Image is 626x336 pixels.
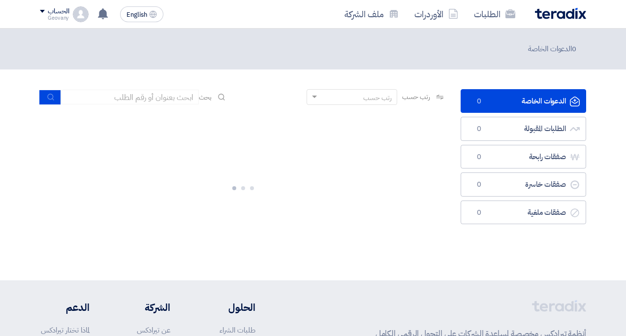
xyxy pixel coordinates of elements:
img: Teradix logo [535,8,586,19]
a: ملف الشركة [337,2,407,26]
a: صفقات خاسرة0 [461,172,586,197]
button: English [120,6,163,22]
img: profile_test.png [73,6,89,22]
span: 0 [473,97,485,106]
a: صفقات ملغية0 [461,201,586,225]
span: 0 [473,124,485,134]
span: رتب حسب [402,92,430,102]
div: رتب حسب [363,93,392,103]
a: صفقات رابحة0 [461,145,586,169]
span: 0 [572,43,576,54]
a: الدعوات الخاصة0 [461,89,586,113]
a: الأوردرات [407,2,466,26]
a: طلبات الشراء [219,325,255,336]
span: 0 [473,152,485,162]
a: الطلبات المقبولة0 [461,117,586,141]
span: 0 [473,208,485,218]
input: ابحث بعنوان أو رقم الطلب [61,90,199,104]
div: Geovany [40,15,69,21]
div: الحساب [48,7,69,16]
li: الدعم [40,300,90,315]
span: بحث [199,92,212,102]
a: لماذا تختار تيرادكس [41,325,90,336]
a: الطلبات [466,2,523,26]
li: الحلول [200,300,255,315]
a: عن تيرادكس [137,325,170,336]
span: 0 [473,180,485,190]
span: English [126,11,147,18]
li: الشركة [119,300,170,315]
span: الدعوات الخاصة [528,43,578,55]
